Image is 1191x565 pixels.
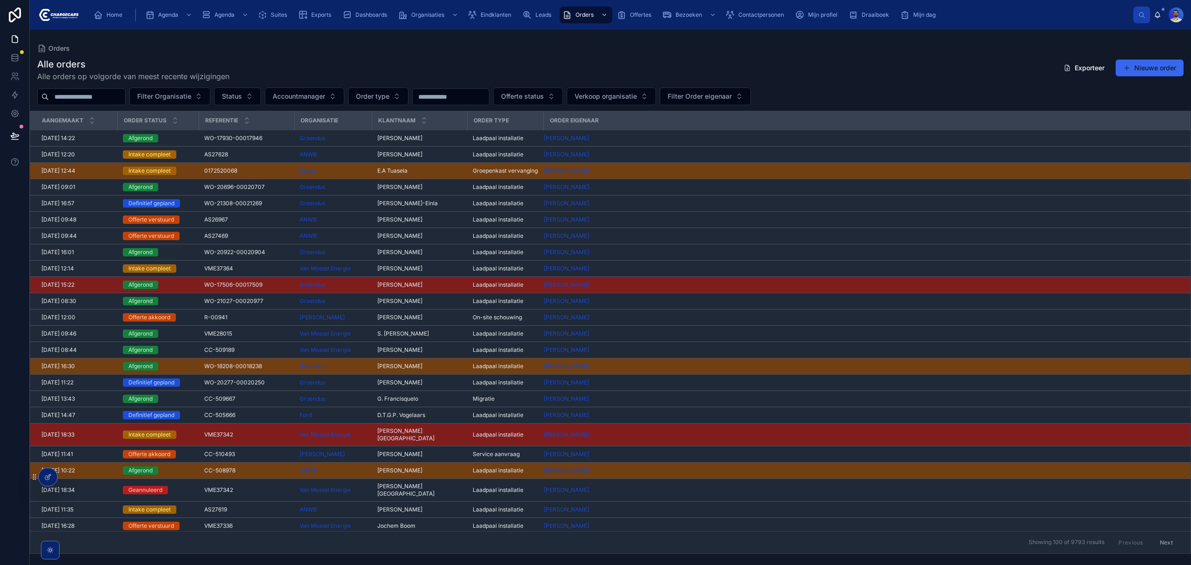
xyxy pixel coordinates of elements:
[300,314,345,321] a: [PERSON_NAME]
[204,135,262,142] span: WO-17930-00017946
[544,232,1178,240] a: [PERSON_NAME]
[473,281,523,289] span: Laadpaal installatie
[41,249,112,256] a: [DATE] 16:01
[377,200,438,207] span: [PERSON_NAME]-Einla
[41,281,74,289] span: [DATE] 15:22
[142,7,197,23] a: Agenda
[544,216,589,223] span: [PERSON_NAME]
[377,330,462,337] a: S. [PERSON_NAME]
[41,330,76,337] span: [DATE] 09:46
[377,232,462,240] a: [PERSON_NAME]
[204,216,288,223] a: AS26967
[544,135,1178,142] a: [PERSON_NAME]
[377,216,462,223] a: [PERSON_NAME]
[128,199,174,208] div: Definitief gepland
[300,200,325,207] a: Groendus
[473,183,523,191] span: Laadpaal installatie
[377,281,422,289] span: [PERSON_NAME]
[41,232,77,240] span: [DATE] 09:44
[123,183,193,191] a: Afgerond
[377,151,462,158] a: [PERSON_NAME]
[473,200,523,207] span: Laadpaal installatie
[473,216,538,223] a: Laadpaal installatie
[41,200,112,207] a: [DATE] 16:57
[300,183,325,191] span: Groendus
[41,265,74,272] span: [DATE] 12:14
[544,363,589,370] span: [PERSON_NAME]
[41,167,75,175] span: [DATE] 12:44
[204,330,232,337] span: VME28015
[300,151,317,158] a: ANWB
[544,232,589,240] a: [PERSON_NAME]
[300,200,366,207] a: Groendus
[300,265,351,272] span: Van Mossel Energie
[377,151,422,158] span: [PERSON_NAME]
[204,200,262,207] span: WO-21308-00021269
[123,330,193,338] a: Afgerond
[544,265,589,272] a: [PERSON_NAME]
[300,346,351,354] a: Van Mossel Energie
[544,135,589,142] span: [PERSON_NAME]
[723,7,790,23] a: Contactpersonen
[123,215,193,224] a: Offerte verstuurd
[544,249,589,256] span: [PERSON_NAME]
[204,249,265,256] span: WO-20922-00020904
[544,281,1178,289] a: [PERSON_NAME]
[128,215,174,224] div: Offerte verstuurd
[128,362,153,370] div: Afgerond
[41,330,112,337] a: [DATE] 09:46
[544,167,1178,175] a: [PERSON_NAME]
[204,346,234,354] span: CC-509189
[535,11,551,19] span: Leads
[544,297,589,305] a: [PERSON_NAME]
[158,11,178,19] span: Agenda
[273,92,325,101] span: Accountmanager
[37,44,70,53] a: Orders
[41,281,112,289] a: [DATE] 15:22
[204,363,262,370] span: WO-18208-00018238
[204,281,262,289] span: WO-17506-00017509
[377,216,422,223] span: [PERSON_NAME]
[300,135,366,142] a: Groendus
[41,151,75,158] span: [DATE] 12:20
[520,7,558,23] a: Leads
[204,167,288,175] a: 0172520068
[204,346,288,354] a: CC-509189
[123,346,193,354] a: Afgerond
[377,135,462,142] a: [PERSON_NAME]
[300,297,366,305] a: Groendus
[493,87,563,105] button: Select Button
[473,183,538,191] a: Laadpaal installatie
[41,363,75,370] span: [DATE] 16:30
[300,379,366,386] a: Groendus
[41,297,76,305] span: [DATE] 08:30
[377,265,422,272] span: [PERSON_NAME]
[738,11,784,19] span: Contactpersonen
[123,248,193,256] a: Afgerond
[41,216,112,223] a: [DATE] 09:48
[544,151,1178,158] a: [PERSON_NAME]
[544,346,589,354] span: [PERSON_NAME]
[204,363,288,370] a: WO-18208-00018238
[544,297,1178,305] a: [PERSON_NAME]
[501,92,544,101] span: Offerte status
[377,281,462,289] a: [PERSON_NAME]
[473,346,538,354] a: Laadpaal installatie
[128,248,153,256] div: Afgerond
[575,11,594,19] span: Orders
[377,346,422,354] span: [PERSON_NAME]
[300,216,366,223] a: ANWB
[1116,60,1184,76] button: Nieuwe order
[544,151,589,158] a: [PERSON_NAME]
[204,249,288,256] a: WO-20922-00020904
[465,7,518,23] a: Eindklanten
[123,232,193,240] a: Offerte verstuurd
[544,330,589,337] span: [PERSON_NAME]
[204,379,265,386] span: WO-20277-00020250
[544,183,1178,191] a: [PERSON_NAME]
[123,378,193,387] a: Definitief gepland
[300,265,366,272] a: Van Mossel Energie
[128,167,171,175] div: Intake compleet
[41,151,112,158] a: [DATE] 12:20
